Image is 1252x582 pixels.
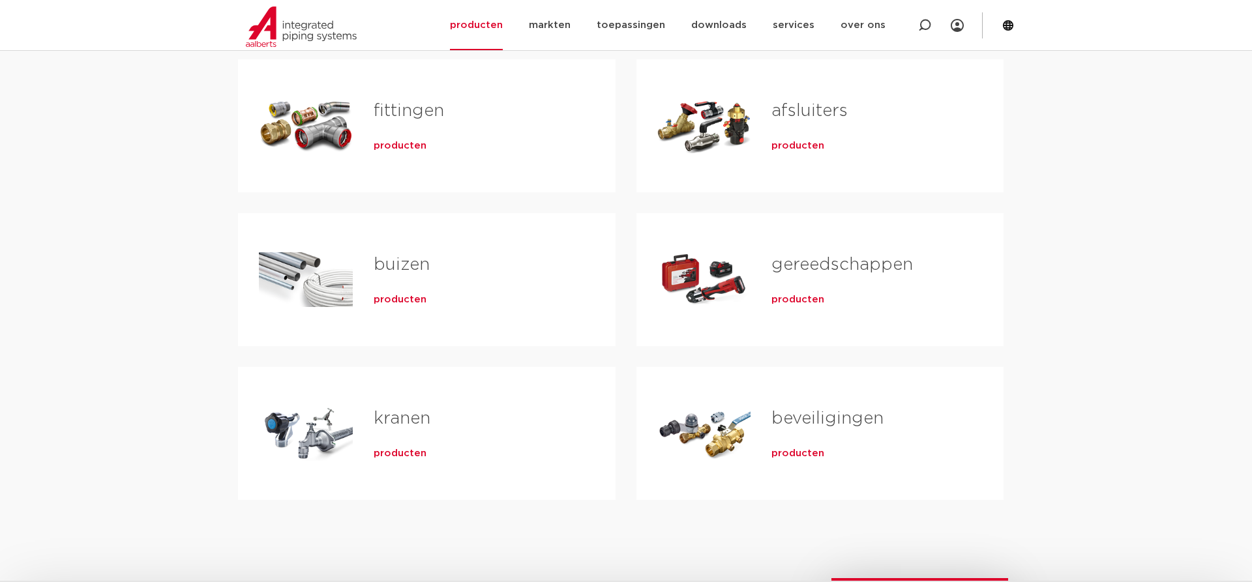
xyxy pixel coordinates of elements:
[374,139,426,153] a: producten
[771,256,913,273] a: gereedschappen
[374,102,444,119] a: fittingen
[771,102,848,119] a: afsluiters
[771,447,824,460] a: producten
[374,410,430,427] a: kranen
[771,139,824,153] a: producten
[771,410,884,427] a: beveiligingen
[374,256,430,273] a: buizen
[374,447,426,460] a: producten
[374,293,426,306] a: producten
[771,293,824,306] a: producten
